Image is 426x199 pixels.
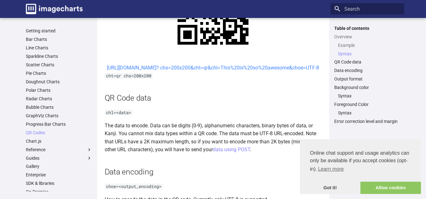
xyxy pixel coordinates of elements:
[26,180,92,186] a: SDK & libraries
[330,3,404,14] input: Search
[300,182,360,194] a: dismiss cookie message
[334,93,400,99] nav: Background color
[23,1,85,17] a: Image-Charts documentation
[26,79,92,85] a: Doughnut Charts
[26,62,92,68] a: Scatter Charts
[26,70,92,76] a: Pie Charts
[105,92,322,103] h2: QR Code data
[105,73,153,79] code: cht=qr chs=200x200
[330,25,404,124] nav: Table of contents
[338,51,400,57] a: Syntax
[26,28,92,34] a: Getting started
[334,119,400,124] a: Error correction level and margin
[317,164,345,174] a: learn more about cookies
[26,104,92,110] a: Bubble Charts
[26,163,92,169] a: Gallery
[105,122,322,154] p: The data to encode. Data can be digits (0-9), alphanumeric characters, binary bytes of data, or K...
[105,166,322,177] h2: Data encoding
[26,121,92,127] a: Progress Bar Charts
[105,110,132,115] code: chl=<data>
[334,59,400,65] a: QR Code data
[334,85,400,90] a: Background color
[26,130,92,135] a: QR Codes
[26,87,92,93] a: Polar Charts
[26,4,83,14] img: logo
[334,76,400,82] a: Output format
[300,139,421,194] div: cookieconsent
[338,42,400,48] a: Example
[26,36,92,42] a: Bar Charts
[26,155,92,161] label: Guides
[360,182,421,194] a: allow cookies
[334,68,400,73] a: Data encoding
[334,102,400,107] a: Foreground Color
[338,93,400,99] a: Syntax
[26,96,92,102] a: Radar Charts
[330,25,404,31] label: Table of contents
[334,34,400,40] a: Overview
[310,149,411,174] span: Online chat support and usage analytics can only be available if you accept cookies (opt-in).
[26,138,92,144] a: Chart.js
[334,110,400,116] nav: Foreground Color
[334,42,400,57] nav: Overview
[26,53,92,59] a: Sparkline Charts
[26,45,92,51] a: Line Charts
[26,147,92,152] label: Reference
[213,146,250,152] a: data using POST
[107,65,319,71] a: [URL][DOMAIN_NAME]? chs=200x200&cht=qr&chl=This%20is%20so%20awesome&choe=UTF-8
[26,172,92,178] a: Enterprise
[26,113,92,119] a: GraphViz Charts
[26,189,92,195] a: On Premise
[105,184,163,189] code: choe=<output_encoding>
[338,110,400,116] a: Syntax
